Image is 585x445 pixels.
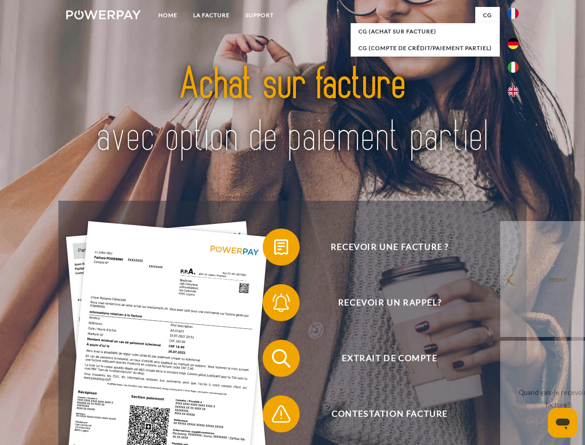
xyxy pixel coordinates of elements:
a: CG (Compte de crédit/paiement partiel) [351,40,500,57]
a: Home [151,7,185,24]
img: qb_bill.svg [270,235,293,259]
a: Support [238,7,282,24]
span: Extrait de compte [276,340,503,377]
button: Contestation Facture [263,395,503,432]
img: qb_search.svg [270,347,293,370]
span: Recevoir une facture ? [276,229,503,266]
span: Recevoir un rappel? [276,284,503,321]
a: LA FACTURE [185,7,238,24]
button: Recevoir une facture ? [263,229,503,266]
span: Contestation Facture [276,395,503,432]
iframe: Bouton de lancement de la fenêtre de messagerie [548,408,578,438]
img: it [508,62,519,73]
img: qb_warning.svg [270,402,293,426]
a: CG [475,7,500,24]
img: fr [508,8,519,19]
img: qb_bell.svg [270,291,293,314]
button: Recevoir un rappel? [263,284,503,321]
img: de [508,38,519,49]
img: en [508,86,519,97]
img: logo-powerpay-white.svg [66,10,141,19]
a: CG (achat sur facture) [351,23,500,40]
img: title-powerpay_fr.svg [88,44,497,178]
button: Extrait de compte [263,340,503,377]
